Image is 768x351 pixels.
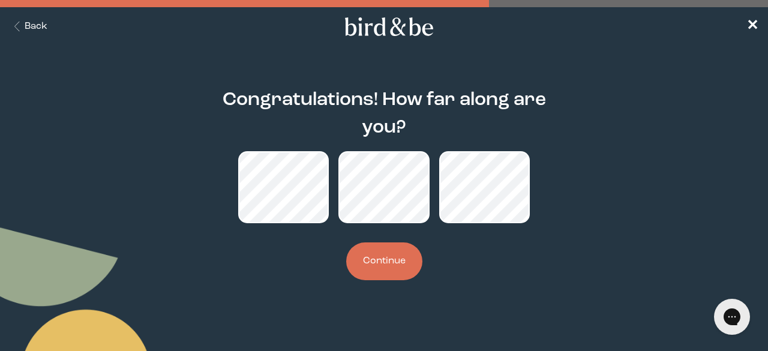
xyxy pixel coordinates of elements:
a: ✕ [746,16,758,37]
h2: Congratulations! How far along are you? [202,86,566,142]
button: Back Button [10,20,47,34]
button: Continue [346,242,422,280]
span: ✕ [746,19,758,34]
iframe: Gorgias live chat messenger [708,295,756,339]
